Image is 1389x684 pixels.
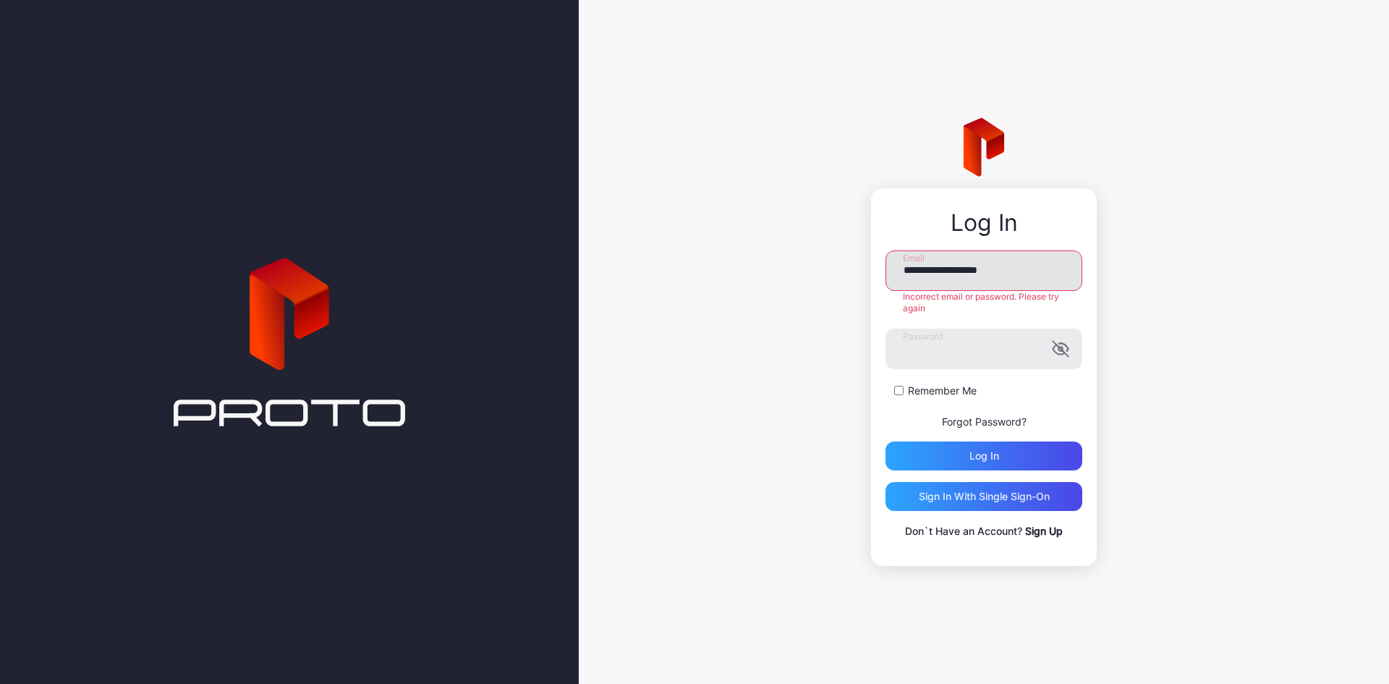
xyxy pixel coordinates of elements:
[885,442,1082,470] button: Log in
[885,329,1082,369] input: Password
[1052,340,1069,358] button: Password
[885,210,1082,236] div: Log In
[919,491,1050,502] div: Sign in With Single Sign-On
[908,384,977,398] label: Remember Me
[885,523,1082,540] p: Don`t Have an Account?
[885,291,1082,314] div: Incorrect email or password. Please try again
[1025,525,1063,537] a: Sign Up
[885,250,1082,291] input: Email
[885,482,1082,511] button: Sign in With Single Sign-On
[942,415,1027,428] a: Forgot Password?
[969,450,999,462] div: Log in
